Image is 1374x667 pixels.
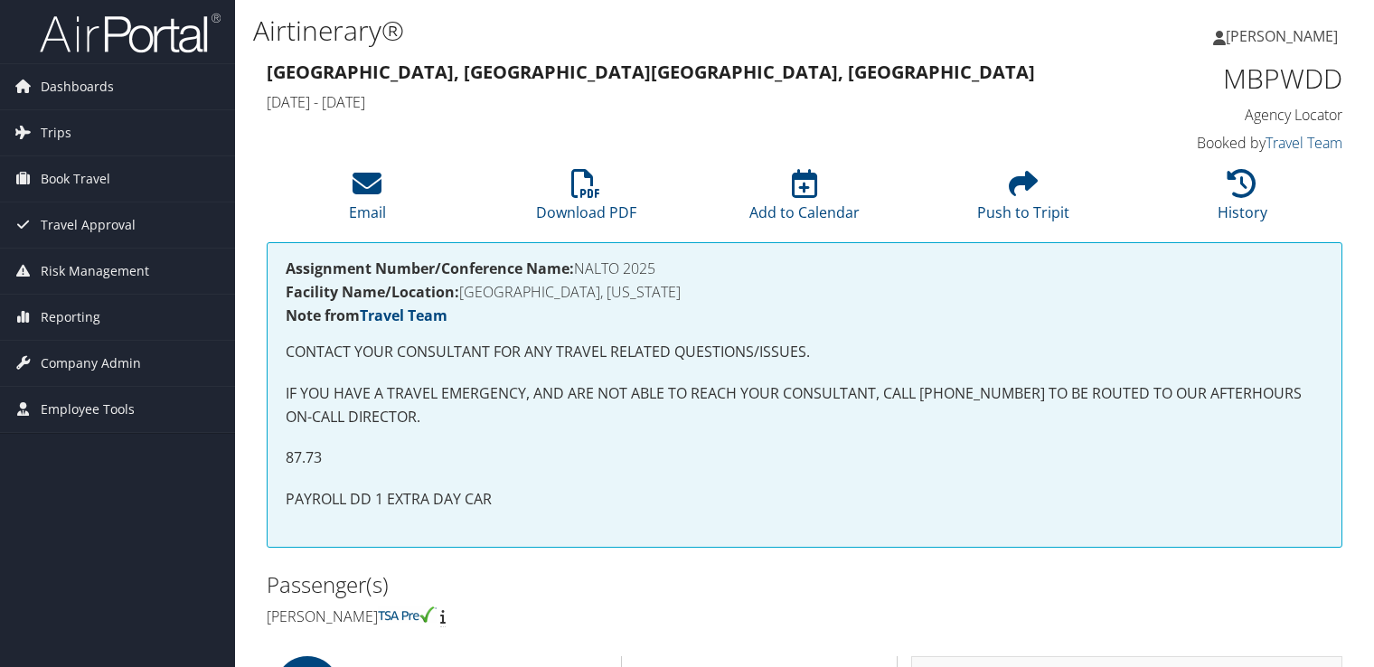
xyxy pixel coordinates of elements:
h4: [PERSON_NAME] [267,606,791,626]
span: Dashboards [41,64,114,109]
h4: Agency Locator [1094,105,1342,125]
a: Email [349,179,386,222]
span: [PERSON_NAME] [1226,26,1338,46]
span: Book Travel [41,156,110,202]
p: CONTACT YOUR CONSULTANT FOR ANY TRAVEL RELATED QUESTIONS/ISSUES. [286,341,1323,364]
img: tsa-precheck.png [378,606,437,623]
a: Travel Team [1266,133,1342,153]
a: History [1218,179,1267,222]
p: IF YOU HAVE A TRAVEL EMERGENCY, AND ARE NOT ABLE TO REACH YOUR CONSULTANT, CALL [PHONE_NUMBER] TO... [286,382,1323,428]
img: airportal-logo.png [40,12,221,54]
a: Push to Tripit [977,179,1069,222]
strong: Facility Name/Location: [286,282,459,302]
h2: Passenger(s) [267,569,791,600]
h4: NALTO 2025 [286,261,1323,276]
h4: [GEOGRAPHIC_DATA], [US_STATE] [286,285,1323,299]
p: 87.73 [286,446,1323,470]
a: Download PDF [536,179,636,222]
span: Risk Management [41,249,149,294]
span: Company Admin [41,341,141,386]
a: Travel Team [360,305,447,325]
h1: MBPWDD [1094,60,1342,98]
a: Add to Calendar [749,179,860,222]
p: PAYROLL DD 1 EXTRA DAY CAR [286,488,1323,512]
span: Travel Approval [41,202,136,248]
a: [PERSON_NAME] [1213,9,1356,63]
strong: [GEOGRAPHIC_DATA], [GEOGRAPHIC_DATA] [GEOGRAPHIC_DATA], [GEOGRAPHIC_DATA] [267,60,1035,84]
strong: Assignment Number/Conference Name: [286,258,574,278]
span: Employee Tools [41,387,135,432]
span: Reporting [41,295,100,340]
h4: [DATE] - [DATE] [267,92,1067,112]
h1: Airtinerary® [253,12,988,50]
h4: Booked by [1094,133,1342,153]
strong: Note from [286,305,447,325]
span: Trips [41,110,71,155]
